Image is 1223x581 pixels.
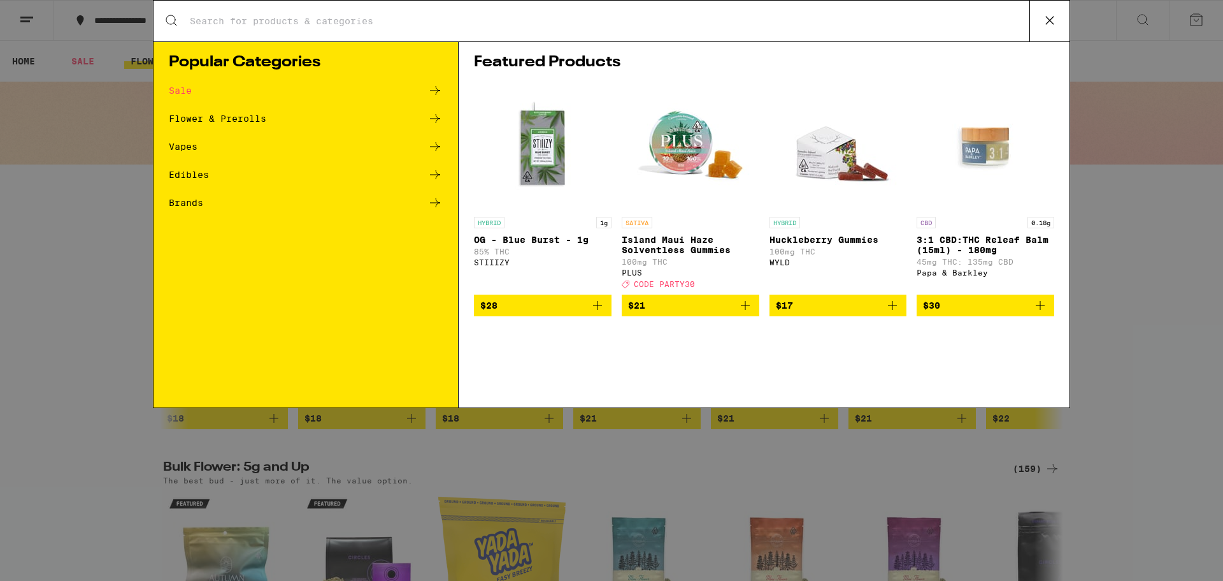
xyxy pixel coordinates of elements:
[917,268,1054,277] div: Papa & Barkley
[474,83,611,295] a: Open page for OG - Blue Burst - 1g from STIIIZY
[480,300,497,311] span: $28
[776,300,793,311] span: $17
[169,86,192,95] div: Sale
[769,247,907,256] p: 100mg THC
[622,83,759,295] a: Open page for Island Maui Haze Solventless Gummies from PLUS
[917,258,1054,266] p: 45mg THC: 135mg CBD
[169,139,443,154] a: Vapes
[622,235,759,255] p: Island Maui Haze Solventless Gummies
[169,55,443,70] h1: Popular Categories
[634,280,695,288] span: CODE PARTY30
[474,55,1054,70] h1: Featured Products
[628,300,645,311] span: $21
[769,83,907,295] a: Open page for Huckleberry Gummies from WYLD
[8,9,92,19] span: Hi. Need any help?
[917,83,1054,295] a: Open page for 3:1 CBD:THC Releaf Balm (15ml) - 180mg from Papa & Barkley
[479,83,606,210] img: STIIIZY - OG - Blue Burst - 1g
[169,170,209,179] div: Edibles
[922,83,1049,210] img: Papa & Barkley - 3:1 CBD:THC Releaf Balm (15ml) - 180mg
[769,235,907,245] p: Huckleberry Gummies
[189,15,1029,27] input: Search for products & categories
[169,167,443,182] a: Edibles
[769,295,907,316] button: Add to bag
[622,217,652,228] p: SATIVA
[774,83,901,210] img: WYLD - Huckleberry Gummies
[169,198,203,207] div: Brands
[769,217,800,228] p: HYBRID
[474,235,611,245] p: OG - Blue Burst - 1g
[169,111,443,126] a: Flower & Prerolls
[622,295,759,316] button: Add to bag
[169,83,443,98] a: Sale
[923,300,940,311] span: $30
[1027,217,1054,228] p: 0.18g
[622,258,759,266] p: 100mg THC
[917,235,1054,255] p: 3:1 CBD:THC Releaf Balm (15ml) - 180mg
[474,258,611,267] div: STIIIZY
[169,114,266,123] div: Flower & Prerolls
[769,258,907,267] div: WYLD
[169,195,443,210] a: Brands
[596,217,611,228] p: 1g
[169,142,197,151] div: Vapes
[474,247,611,256] p: 85% THC
[474,217,504,228] p: HYBRID
[917,217,936,228] p: CBD
[627,83,754,210] img: PLUS - Island Maui Haze Solventless Gummies
[917,295,1054,316] button: Add to bag
[622,268,759,277] div: PLUS
[474,295,611,316] button: Add to bag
